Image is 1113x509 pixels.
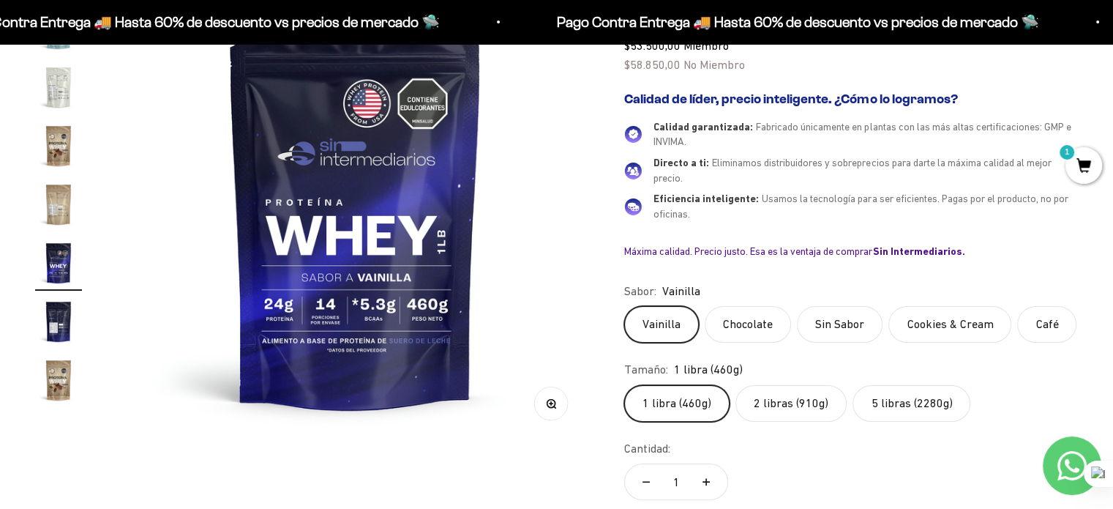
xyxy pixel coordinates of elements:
[35,122,82,174] button: Ir al artículo 16
[35,357,82,408] button: Ir al artículo 20
[653,121,753,133] span: Calidad garantizada:
[872,245,964,257] b: Sin Intermediarios.
[624,439,670,458] label: Cantidad:
[683,39,729,52] span: Miembro
[35,64,82,111] img: Proteína Whey
[35,298,82,349] button: Ir al artículo 19
[653,157,1051,184] span: Eliminamos distribuidores y sobreprecios para darte la máxima calidad al mejor precio.
[683,58,745,71] span: No Miembro
[653,157,709,168] span: Directo a ti:
[35,181,82,232] button: Ir al artículo 17
[35,357,82,404] img: Proteína Whey
[35,239,82,286] img: Proteína Whey
[653,193,1068,220] span: Usamos la tecnología para ser eficientes. Pagas por el producto, no por oficinas.
[624,282,656,301] legend: Sabor:
[1058,144,1076,161] mark: 1
[35,122,82,169] img: Proteína Whey
[674,360,743,379] span: 1 libra (460g)
[35,181,82,228] img: Proteína Whey
[624,198,642,215] img: Eficiencia inteligente
[653,193,759,204] span: Eficiencia inteligente:
[624,39,681,52] span: $53.500,00
[662,282,700,301] span: Vainilla
[624,125,642,143] img: Calidad garantizada
[653,121,1071,148] span: Fabricado únicamente en plantas con las más altas certificaciones: GMP e INVIMA.
[35,298,82,345] img: Proteína Whey
[625,464,667,499] button: Reducir cantidad
[624,92,1078,108] h2: Calidad de líder, precio inteligente. ¿Cómo lo logramos?
[624,245,1078,258] div: Máxima calidad. Precio justo. Esa es la ventaja de comprar
[35,239,82,291] button: Ir al artículo 18
[80,10,562,34] p: Pago Contra Entrega 🚚 Hasta 60% de descuento vs precios de mercado 🛸
[624,162,642,179] img: Directo a ti
[685,464,727,499] button: Aumentar cantidad
[1065,159,1102,175] a: 1
[624,360,668,379] legend: Tamaño:
[35,64,82,115] button: Ir al artículo 15
[624,58,681,71] span: $58.850,00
